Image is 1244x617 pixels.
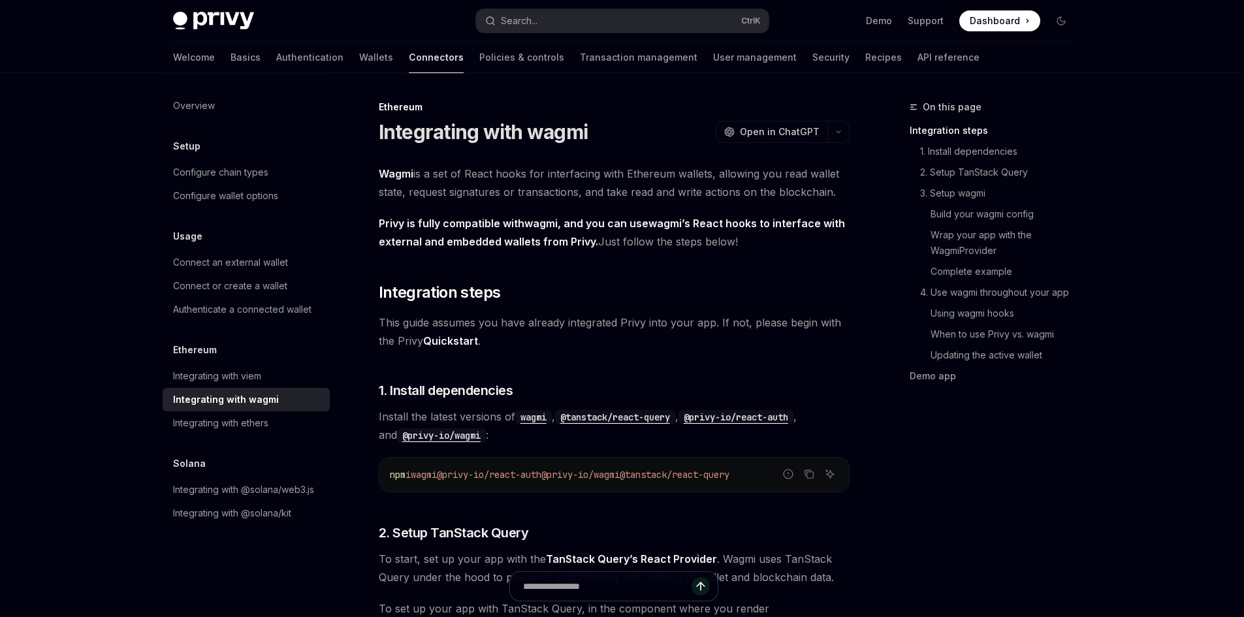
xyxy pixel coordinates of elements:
button: Send message [692,577,710,595]
code: @privy-io/react-auth [678,410,793,424]
div: Authenticate a connected wallet [173,302,311,317]
a: Integrating with ethers [163,411,330,435]
span: On this page [923,99,981,115]
a: Updating the active wallet [910,345,1082,366]
a: Recipes [865,42,902,73]
a: Wallets [359,42,393,73]
a: API reference [917,42,980,73]
a: Authentication [276,42,343,73]
a: Integration steps [910,120,1082,141]
button: Copy the contents from the code block [801,466,818,483]
div: Configure wallet options [173,188,278,204]
div: Integrating with viem [173,368,261,384]
a: Using wagmi hooks [910,303,1082,324]
a: Demo [866,14,892,27]
a: Transaction management [580,42,697,73]
div: Search... [501,13,537,29]
a: Wrap your app with the WagmiProvider [910,225,1082,261]
h5: Ethereum [173,342,217,358]
a: Policies & controls [479,42,564,73]
div: Integrating with ethers [173,415,268,431]
span: @tanstack/react-query [620,469,729,481]
a: Quickstart [423,334,478,348]
span: 2. Setup TanStack Query [379,524,529,542]
div: Connect or create a wallet [173,278,287,294]
h5: Solana [173,456,206,471]
button: Open search [476,9,769,33]
span: Just follow the steps below! [379,214,850,251]
span: i [406,469,411,481]
code: @tanstack/react-query [555,410,675,424]
span: npm [390,469,406,481]
a: Complete example [910,261,1082,282]
a: 4. Use wagmi throughout your app [910,282,1082,303]
a: Demo app [910,366,1082,387]
a: User management [713,42,797,73]
a: @privy-io/react-auth [678,410,793,423]
span: To start, set up your app with the . Wagmi uses TanStack Query under the hood to power its data f... [379,550,850,586]
a: Welcome [173,42,215,73]
a: Authenticate a connected wallet [163,298,330,321]
div: Integrating with @solana/kit [173,505,291,521]
button: Open in ChatGPT [716,121,827,143]
button: Toggle dark mode [1051,10,1072,31]
span: 1. Install dependencies [379,381,513,400]
a: When to use Privy vs. wagmi [910,324,1082,345]
span: @privy-io/react-auth [437,469,541,481]
input: Ask a question... [523,572,692,601]
a: wagmi [524,217,558,230]
span: is a set of React hooks for interfacing with Ethereum wallets, allowing you read wallet state, re... [379,165,850,201]
a: Support [908,14,944,27]
h1: Integrating with wagmi [379,120,588,144]
a: Integrating with @solana/web3.js [163,478,330,501]
div: Overview [173,98,215,114]
a: Integrating with wagmi [163,388,330,411]
h5: Usage [173,229,202,244]
a: Wagmi [379,167,413,181]
a: Overview [163,94,330,118]
a: Connect or create a wallet [163,274,330,298]
code: @privy-io/wagmi [397,428,486,443]
code: wagmi [515,410,552,424]
a: Build your wagmi config [910,204,1082,225]
div: Integrating with @solana/web3.js [173,482,314,498]
span: Open in ChatGPT [740,125,820,138]
a: @privy-io/wagmi [397,428,486,441]
span: Ctrl K [741,16,761,26]
span: wagmi [411,469,437,481]
a: Integrating with @solana/kit [163,501,330,525]
div: Connect an external wallet [173,255,288,270]
a: wagmi [648,217,682,230]
div: Ethereum [379,101,850,114]
a: Security [812,42,850,73]
a: Integrating with viem [163,364,330,388]
span: Dashboard [970,14,1020,27]
a: 2. Setup TanStack Query [910,162,1082,183]
strong: Privy is fully compatible with , and you can use ’s React hooks to interface with external and em... [379,217,845,248]
span: @privy-io/wagmi [541,469,620,481]
a: Configure wallet options [163,184,330,208]
a: 1. Install dependencies [910,141,1082,162]
div: Configure chain types [173,165,268,180]
span: Install the latest versions of , , , and : [379,407,850,444]
a: Configure chain types [163,161,330,184]
h5: Setup [173,138,200,154]
span: This guide assumes you have already integrated Privy into your app. If not, please begin with the... [379,313,850,350]
img: dark logo [173,12,254,30]
a: wagmi [515,410,552,423]
button: Ask AI [821,466,838,483]
a: TanStack Query’s React Provider [546,552,717,566]
span: Integration steps [379,282,501,303]
a: Connectors [409,42,464,73]
a: Basics [231,42,261,73]
a: 3. Setup wagmi [910,183,1082,204]
button: Report incorrect code [780,466,797,483]
a: @tanstack/react-query [555,410,675,423]
a: Connect an external wallet [163,251,330,274]
a: Dashboard [959,10,1040,31]
div: Integrating with wagmi [173,392,279,407]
